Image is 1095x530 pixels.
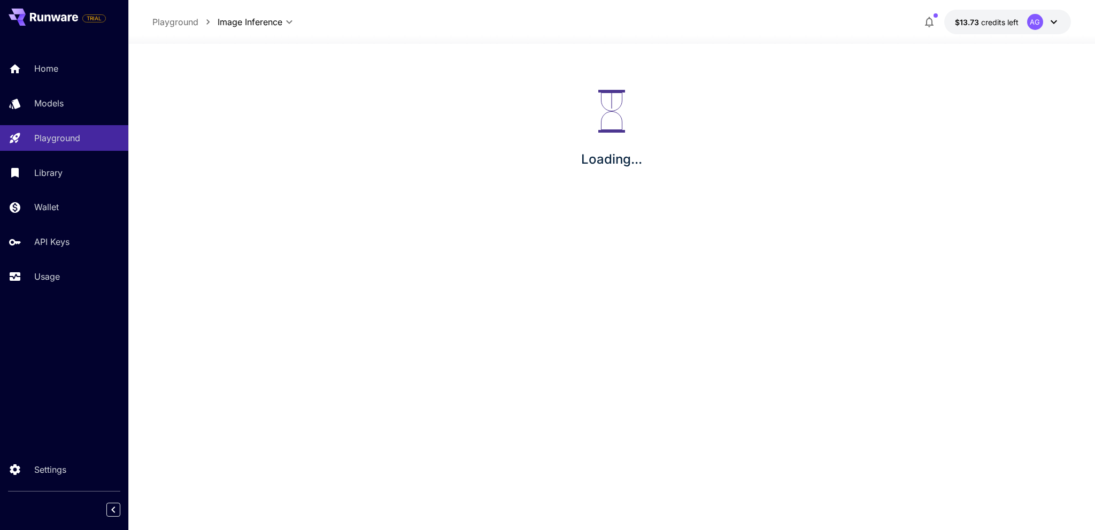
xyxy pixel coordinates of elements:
[1027,14,1043,30] div: AG
[34,62,58,75] p: Home
[152,16,218,28] nav: breadcrumb
[114,500,128,519] div: Collapse sidebar
[955,17,1019,28] div: $13.72939
[944,10,1071,34] button: $13.72939AG
[34,270,60,283] p: Usage
[981,18,1019,27] span: credits left
[34,132,80,144] p: Playground
[83,14,105,22] span: TRIAL
[106,503,120,517] button: Collapse sidebar
[218,16,282,28] span: Image Inference
[34,463,66,476] p: Settings
[152,16,198,28] a: Playground
[34,201,59,213] p: Wallet
[34,166,63,179] p: Library
[82,12,106,25] span: Add your payment card to enable full platform functionality.
[955,18,981,27] span: $13.73
[34,235,70,248] p: API Keys
[581,150,642,169] p: Loading...
[34,97,64,110] p: Models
